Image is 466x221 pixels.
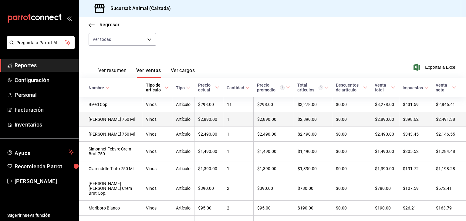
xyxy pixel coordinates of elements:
button: Ver cargos [171,68,195,78]
td: 1 [223,127,253,142]
td: $190.00 [371,201,399,216]
td: $0.00 [332,142,371,161]
a: Pregunta a Parrot AI [4,44,75,50]
td: $431.59 [399,97,432,112]
td: $672.41 [432,176,466,201]
td: $1,284.48 [432,142,466,161]
td: $780.00 [294,176,332,201]
td: Artículo [172,97,194,112]
div: Total artículos [297,83,323,92]
td: $1,490.00 [371,142,399,161]
span: Facturación [15,106,74,114]
td: $95.00 [194,201,223,216]
div: navigation tabs [98,68,195,78]
td: $0.00 [332,176,371,201]
div: Impuestos [403,85,423,90]
td: $2,890.00 [194,112,223,127]
td: $1,390.00 [253,161,294,176]
span: Ayuda [15,148,66,156]
td: $2,846.41 [432,97,466,112]
td: $0.00 [332,201,371,216]
span: Impuestos [403,85,428,90]
td: Artículo [172,201,194,216]
span: [PERSON_NAME] [15,177,74,185]
td: Vinos [142,176,172,201]
span: Precio promedio [257,83,290,92]
td: $2,490.00 [371,127,399,142]
div: Venta total [375,83,390,92]
span: Pregunta a Parrot AI [16,40,65,46]
td: $190.00 [294,201,332,216]
td: 1 [223,112,253,127]
button: Exportar a Excel [415,64,456,71]
td: $2,490.00 [253,127,294,142]
span: Personal [15,91,74,99]
td: 1 [223,161,253,176]
td: $2,890.00 [294,112,332,127]
td: Artículo [172,161,194,176]
td: $163.79 [432,201,466,216]
span: Reportes [15,61,74,69]
span: Venta neta [436,83,456,92]
td: $1,490.00 [194,142,223,161]
button: Pregunta a Parrot AI [7,36,75,49]
td: $398.62 [399,112,432,127]
td: Vinos [142,201,172,216]
td: [PERSON_NAME] 750 Ml [79,112,142,127]
td: $1,490.00 [253,142,294,161]
td: $107.59 [399,176,432,201]
td: $390.00 [253,176,294,201]
td: Vinos [142,142,172,161]
td: Artículo [172,142,194,161]
td: $343.45 [399,127,432,142]
td: [PERSON_NAME] 750 Ml [79,127,142,142]
td: $2,890.00 [371,112,399,127]
td: $1,490.00 [294,142,332,161]
td: $1,390.00 [294,161,332,176]
td: $191.72 [399,161,432,176]
td: 2 [223,176,253,201]
td: $298.00 [253,97,294,112]
td: Artículo [172,112,194,127]
button: Ver resumen [98,68,127,78]
div: Tipo [176,85,185,90]
span: Sugerir nueva función [7,212,74,219]
span: Precio actual [198,83,219,92]
div: Descuentos de artículo [336,83,362,92]
span: Inventarios [15,120,74,129]
td: [PERSON_NAME] [PERSON_NAME] Crem Brut Cop. [79,176,142,201]
td: Vinos [142,161,172,176]
span: Nombre [89,85,110,90]
td: $1,390.00 [371,161,399,176]
span: Ver todas [93,36,111,42]
span: Total artículos [297,83,329,92]
td: Vinos [142,97,172,112]
td: $3,278.00 [371,97,399,112]
td: Artículo [172,176,194,201]
div: Tipo de artículo [146,83,163,92]
td: 1 [223,142,253,161]
td: $0.00 [332,161,371,176]
button: Regresar [89,22,120,28]
span: Tipo de artículo [146,83,169,92]
span: Regresar [100,22,120,28]
td: $390.00 [194,176,223,201]
h3: Sucursal: Animal (Calzada) [106,5,171,12]
td: Vinos [142,112,172,127]
td: Clarendelle Tinto 750 Ml [79,161,142,176]
td: $95.00 [253,201,294,216]
td: 2 [223,201,253,216]
td: Bleed Cop. [79,97,142,112]
span: Recomienda Parrot [15,162,74,170]
td: $298.00 [194,97,223,112]
span: Tipo [176,85,190,90]
td: $780.00 [371,176,399,201]
div: Venta neta [436,83,451,92]
td: $26.21 [399,201,432,216]
div: Precio promedio [257,83,285,92]
svg: El total artículos considera cambios de precios en los artículos así como costos adicionales por ... [319,85,323,90]
td: Artículo [172,127,194,142]
td: 11 [223,97,253,112]
span: Descuentos de artículo [336,83,367,92]
td: Marlboro Blanco [79,201,142,216]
